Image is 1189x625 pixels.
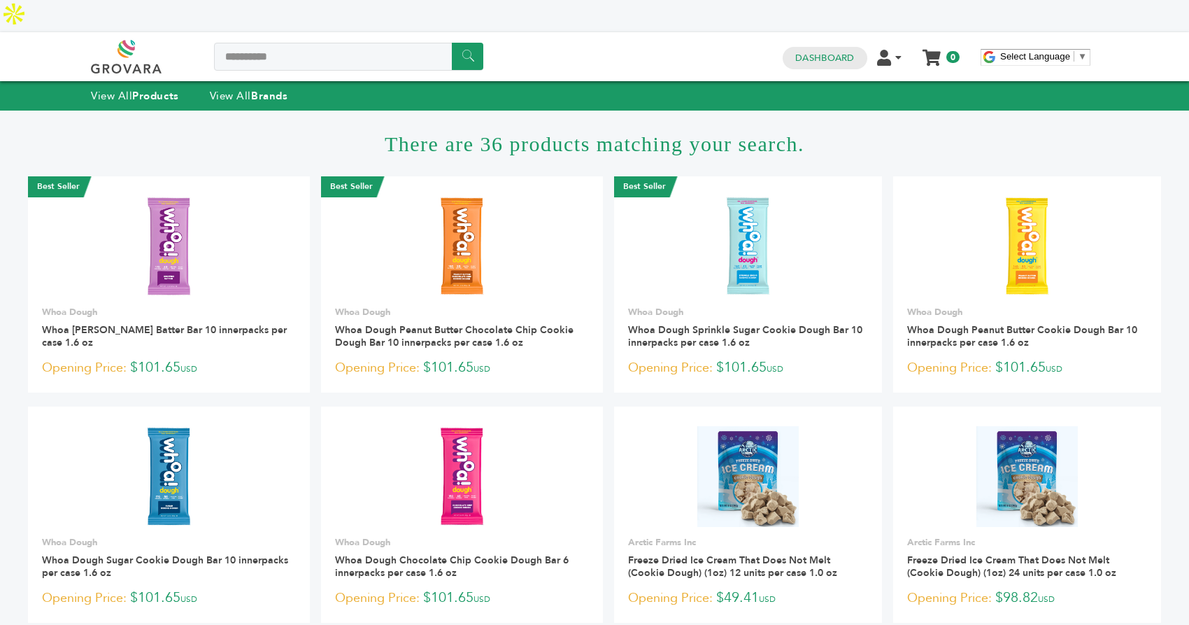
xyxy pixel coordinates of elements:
strong: Products [132,89,178,103]
p: Arctic Farms Inc [907,536,1147,549]
img: Whoa Dough Sprinkle Sugar Cookie Dough Bar 10 innerpacks per case 1.6 oz [697,196,799,297]
p: Whoa Dough [628,306,868,318]
span: USD [1046,363,1062,374]
p: $98.82 [907,588,1147,609]
h1: There are 36 products matching your search. [28,111,1161,176]
span: USD [767,363,783,374]
input: Search a product or brand... [214,43,483,71]
p: $101.65 [335,588,589,609]
img: Whoa Dough Peanut Butter Chocolate Chip Cookie Dough Bar 10 innerpacks per case 1.6 oz [411,196,513,297]
span: Opening Price: [628,358,713,377]
span: USD [180,594,197,605]
span: Opening Price: [42,358,127,377]
span: Opening Price: [42,589,127,608]
p: $101.65 [907,358,1147,379]
span: ▼ [1078,51,1087,62]
a: Select Language​ [1000,51,1087,62]
img: Whoa Dough Sugar Cookie Dough Bar 10 innerpacks per case 1.6 oz [118,426,220,528]
p: $101.65 [628,358,868,379]
span: Opening Price: [335,358,420,377]
p: Arctic Farms Inc [628,536,868,549]
p: $101.65 [42,588,296,609]
span: 0 [946,51,960,63]
a: Whoa Dough Sprinkle Sugar Cookie Dough Bar 10 innerpacks per case 1.6 oz [628,323,862,349]
a: Whoa Dough Chocolate Chip Cookie Dough Bar 6 innerpacks per case 1.6 oz [335,554,569,580]
p: Whoa Dough [907,306,1147,318]
span: Opening Price: [335,589,420,608]
a: View AllBrands [210,89,288,103]
span: USD [180,363,197,374]
a: View AllProducts [91,89,179,103]
span: Opening Price: [628,589,713,608]
img: Whoa Dough Peanut Butter Cookie Dough Bar 10 innerpacks per case 1.6 oz [976,196,1078,297]
img: Whoa Dough Brownie Batter Bar 10 innerpacks per case 1.6 oz [118,196,220,297]
p: Whoa Dough [335,536,589,549]
strong: Brands [251,89,287,103]
span: Select Language [1000,51,1070,62]
a: Whoa Dough Sugar Cookie Dough Bar 10 innerpacks per case 1.6 oz [42,554,288,580]
a: My Cart [924,45,940,59]
a: Freeze Dried Ice Cream That Does Not Melt (Cookie Dough) (1oz) 24 units per case 1.0 oz [907,554,1116,580]
a: Freeze Dried Ice Cream That Does Not Melt (Cookie Dough) (1oz) 12 units per case 1.0 oz [628,554,837,580]
p: Whoa Dough [335,306,589,318]
span: USD [474,363,490,374]
a: Dashboard [795,52,854,64]
p: $101.65 [42,358,296,379]
p: Whoa Dough [42,536,296,549]
p: $49.41 [628,588,868,609]
a: Whoa Dough Peanut Butter Chocolate Chip Cookie Dough Bar 10 innerpacks per case 1.6 oz [335,323,574,349]
p: Whoa Dough [42,306,296,318]
span: USD [759,594,776,605]
span: Opening Price: [907,589,992,608]
a: Whoa [PERSON_NAME] Batter Bar 10 innerpacks per case 1.6 oz [42,323,287,349]
img: Freeze Dried Ice Cream That Does Not Melt (Cookie Dough) (1oz) 24 units per case 1.0 oz [976,426,1078,528]
img: Whoa Dough Chocolate Chip Cookie Dough Bar 6 innerpacks per case 1.6 oz [411,426,513,528]
span: Opening Price: [907,358,992,377]
span: USD [1038,594,1055,605]
span: USD [474,594,490,605]
img: Freeze Dried Ice Cream That Does Not Melt (Cookie Dough) (1oz) 12 units per case 1.0 oz [697,426,799,528]
p: $101.65 [335,358,589,379]
a: Whoa Dough Peanut Butter Cookie Dough Bar 10 innerpacks per case 1.6 oz [907,323,1137,349]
